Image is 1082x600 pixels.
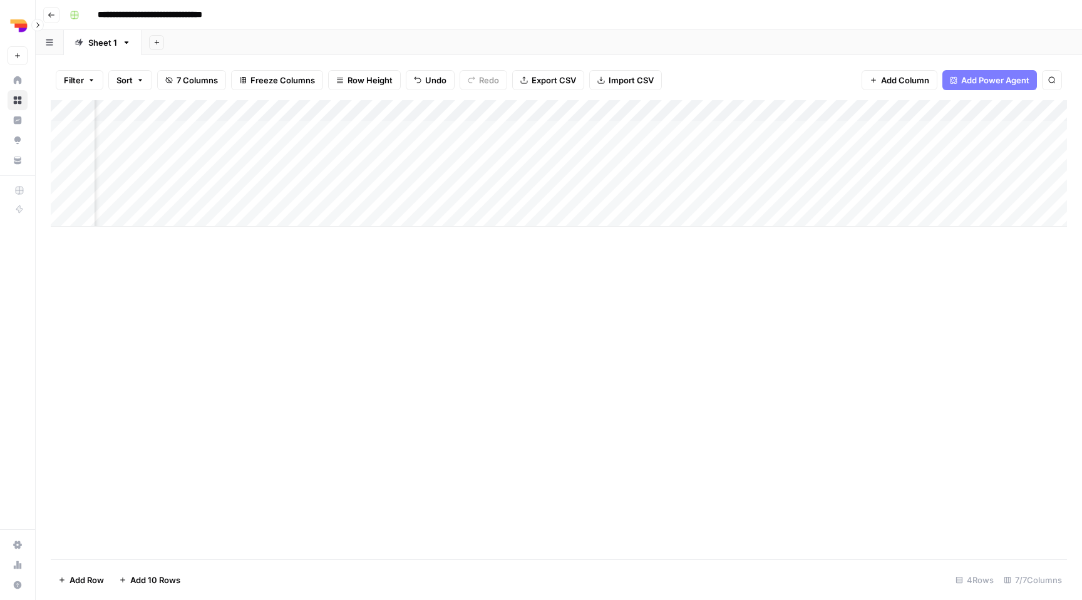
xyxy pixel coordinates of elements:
span: Sort [116,74,133,86]
span: 7 Columns [177,74,218,86]
a: Settings [8,535,28,555]
button: Import CSV [589,70,662,90]
span: Redo [479,74,499,86]
div: 4 Rows [951,570,999,590]
a: Sheet 1 [64,30,142,55]
button: Filter [56,70,103,90]
div: Sheet 1 [88,36,117,49]
button: Add Row [51,570,111,590]
button: Add Column [862,70,937,90]
button: Row Height [328,70,401,90]
span: Filter [64,74,84,86]
button: Workspace: Depends [8,10,28,41]
button: Export CSV [512,70,584,90]
span: Add Power Agent [961,74,1029,86]
button: 7 Columns [157,70,226,90]
span: Undo [425,74,446,86]
a: Opportunities [8,130,28,150]
span: Freeze Columns [250,74,315,86]
a: Home [8,70,28,90]
a: Insights [8,110,28,130]
a: Your Data [8,150,28,170]
button: Redo [460,70,507,90]
span: Add 10 Rows [130,574,180,586]
button: Add Power Agent [942,70,1037,90]
span: Row Height [348,74,393,86]
span: Export CSV [532,74,576,86]
span: Add Row [70,574,104,586]
span: Add Column [881,74,929,86]
button: Help + Support [8,575,28,595]
button: Freeze Columns [231,70,323,90]
a: Browse [8,90,28,110]
button: Undo [406,70,455,90]
button: Sort [108,70,152,90]
span: Import CSV [609,74,654,86]
img: Depends Logo [8,14,30,37]
div: 7/7 Columns [999,570,1067,590]
button: Add 10 Rows [111,570,188,590]
a: Usage [8,555,28,575]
